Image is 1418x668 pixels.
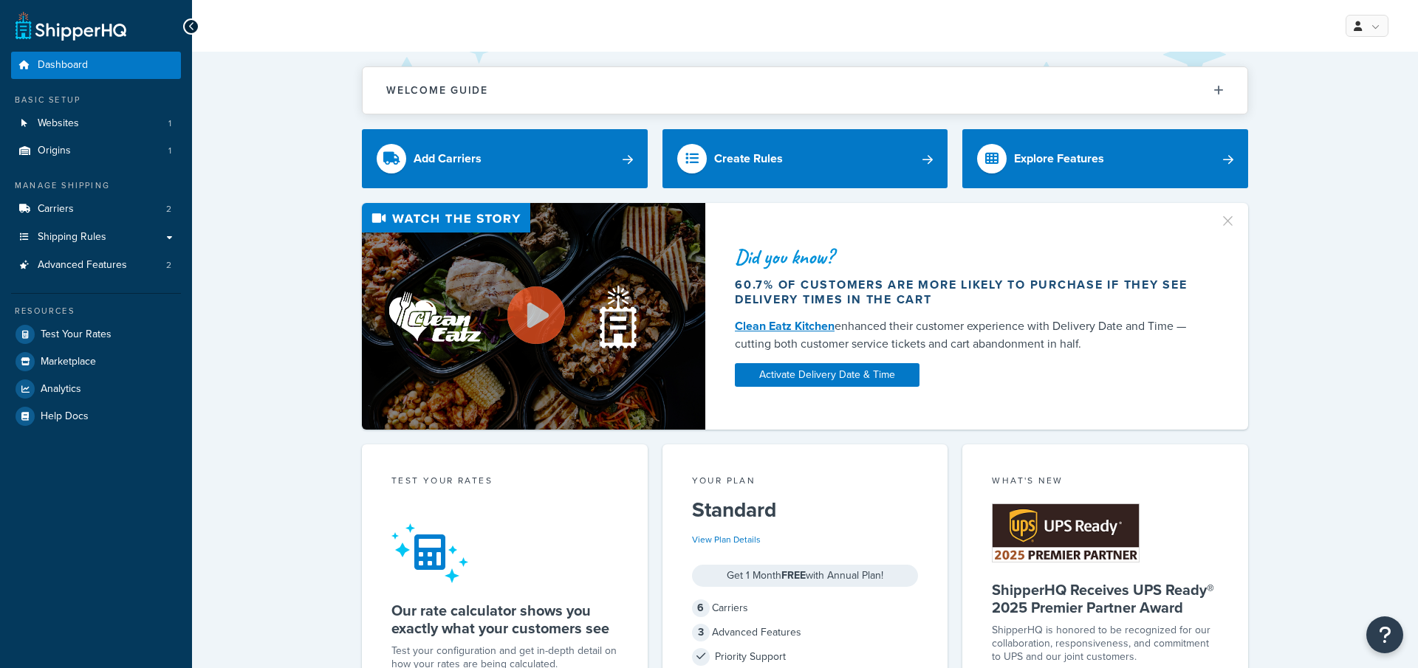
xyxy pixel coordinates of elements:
div: Carriers [692,598,919,619]
a: Test Your Rates [11,321,181,348]
h2: Welcome Guide [386,85,488,96]
a: Dashboard [11,52,181,79]
a: Clean Eatz Kitchen [735,317,835,334]
li: Websites [11,110,181,137]
a: Carriers2 [11,196,181,223]
h5: Our rate calculator shows you exactly what your customers see [391,602,618,637]
button: Open Resource Center [1366,616,1403,653]
h5: ShipperHQ Receives UPS Ready® 2025 Premier Partner Award [992,581,1219,616]
span: Advanced Features [38,259,127,272]
a: Websites1 [11,110,181,137]
a: Help Docs [11,403,181,430]
div: Your Plan [692,474,919,491]
button: Welcome Guide [363,67,1247,114]
a: Marketplace [11,348,181,375]
span: 3 [692,624,710,641]
a: View Plan Details [692,533,761,546]
span: 2 [166,259,171,272]
div: 60.7% of customers are more likely to purchase if they see delivery times in the cart [735,278,1202,307]
div: Create Rules [714,148,783,169]
a: Analytics [11,376,181,402]
span: Marketplace [41,356,96,368]
div: Did you know? [735,247,1202,267]
li: Advanced Features [11,252,181,279]
strong: FREE [781,568,806,583]
a: Explore Features [962,129,1248,188]
span: Test Your Rates [41,328,112,341]
a: Activate Delivery Date & Time [735,363,919,387]
a: Advanced Features2 [11,252,181,279]
a: Create Rules [662,129,948,188]
span: Carriers [38,203,74,216]
span: Analytics [41,383,81,396]
div: Test your rates [391,474,618,491]
span: 1 [168,117,171,130]
div: Advanced Features [692,622,919,643]
div: Add Carriers [414,148,482,169]
li: Carriers [11,196,181,223]
span: Help Docs [41,410,89,423]
h5: Standard [692,498,919,522]
div: What's New [992,474,1219,491]
span: Dashboard [38,59,88,72]
a: Add Carriers [362,129,648,188]
p: ShipperHQ is honored to be recognized for our collaboration, responsiveness, and commitment to UP... [992,624,1219,664]
span: 2 [166,203,171,216]
div: Basic Setup [11,94,181,106]
li: Origins [11,137,181,165]
div: Resources [11,305,181,317]
div: Priority Support [692,647,919,667]
div: Get 1 Month with Annual Plan! [692,565,919,587]
span: Websites [38,117,79,130]
span: 1 [168,145,171,157]
img: Video thumbnail [362,203,705,430]
a: Origins1 [11,137,181,165]
div: Explore Features [1014,148,1104,169]
div: Manage Shipping [11,179,181,192]
span: 6 [692,599,710,617]
span: Origins [38,145,71,157]
span: Shipping Rules [38,231,106,244]
div: enhanced their customer experience with Delivery Date and Time — cutting both customer service ti... [735,317,1202,353]
a: Shipping Rules [11,224,181,251]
